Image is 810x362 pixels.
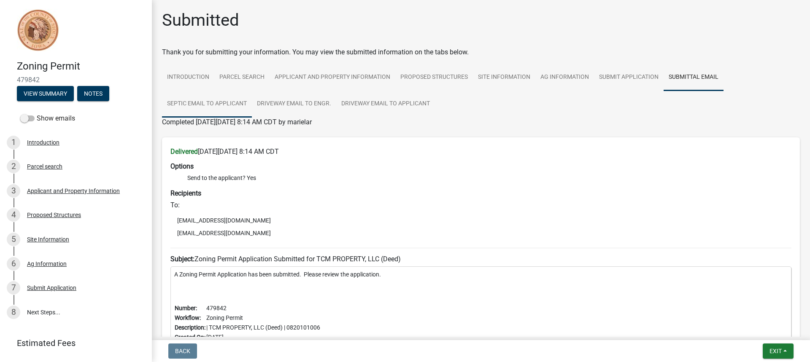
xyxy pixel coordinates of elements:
[27,212,81,218] div: Proposed Structures
[175,324,205,331] b: Description:
[168,343,197,359] button: Back
[763,343,794,359] button: Exit
[7,184,20,198] div: 3
[664,64,724,91] a: Submittal Email
[769,348,782,354] span: Exit
[170,189,201,197] strong: Recipients
[7,233,20,246] div: 5
[17,86,74,101] button: View Summary
[17,60,145,72] h4: Zoning Permit
[7,281,20,295] div: 7
[7,136,20,149] div: 1
[17,9,59,51] img: Sioux County, Iowa
[162,10,239,30] h1: Submitted
[7,208,20,222] div: 4
[7,160,20,173] div: 2
[252,91,336,118] a: Driveway Email to Engr.
[170,214,791,227] li: [EMAIL_ADDRESS][DOMAIN_NAME]
[206,333,321,342] td: [DATE]
[270,64,395,91] a: Applicant and Property Information
[27,236,69,242] div: Site Information
[206,303,321,313] td: 479842
[175,334,205,341] b: Created On:
[17,76,135,84] span: 479842
[7,335,138,351] a: Estimated Fees
[162,91,252,118] a: Septic Email to Applicant
[27,285,76,291] div: Submit Application
[175,348,190,354] span: Back
[170,227,791,239] li: [EMAIL_ADDRESS][DOMAIN_NAME]
[7,257,20,271] div: 6
[175,314,201,321] b: Workflow:
[162,47,800,57] div: Thank you for submitting your information. You may view the submitted information on the tabs below.
[27,188,120,194] div: Applicant and Property Information
[77,91,109,97] wm-modal-confirm: Notes
[170,162,194,170] strong: Options
[162,64,214,91] a: Introduction
[594,64,664,91] a: Submit Application
[206,323,321,333] td: | TCM PROPERTY, LLC (Deed) | 0820101006
[170,201,791,209] h6: To:
[473,64,535,91] a: Site Information
[20,113,75,123] label: Show emails
[214,64,270,91] a: Parcel search
[206,313,321,323] td: Zoning Permit
[77,86,109,101] button: Notes
[175,305,197,311] b: Number:
[7,306,20,319] div: 8
[336,91,435,118] a: Driveway Email to Applicant
[27,164,62,169] div: Parcel search
[535,64,594,91] a: Ag Information
[17,91,74,97] wm-modal-confirm: Summary
[27,139,59,145] div: Introduction
[395,64,473,91] a: Proposed Structures
[174,270,788,279] p: A Zoning Permit Application has been submitted. Please review the application.
[27,261,67,267] div: Ag Information
[170,255,194,263] strong: Subject:
[170,255,791,263] h6: Zoning Permit Application Submitted for TCM PROPERTY, LLC (Deed)
[170,147,198,156] strong: Delivered
[170,147,791,156] h6: [DATE][DATE] 8:14 AM CDT
[162,118,312,126] span: Completed [DATE][DATE] 8:14 AM CDT by marielar
[187,174,791,182] li: Send to the applicant? Yes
